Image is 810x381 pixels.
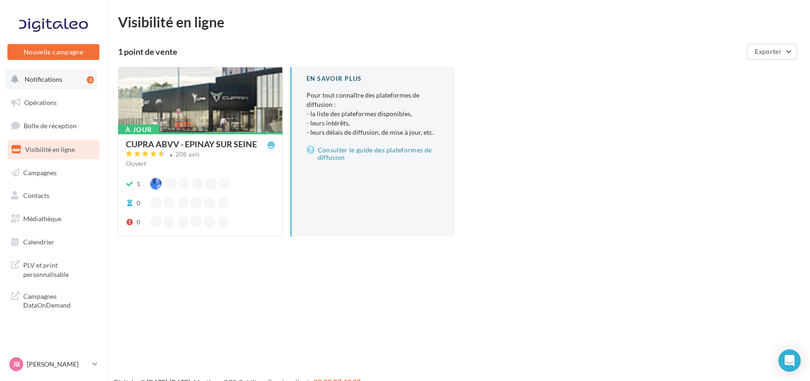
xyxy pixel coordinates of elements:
div: 1 [137,179,140,189]
a: Boîte de réception [6,116,101,136]
p: [PERSON_NAME] [27,360,89,369]
div: 208 avis [176,151,200,158]
a: Visibilité en ligne [6,140,101,159]
a: Calendrier [6,232,101,252]
a: Médiathèque [6,209,101,229]
span: Campagnes [23,168,57,176]
button: Exporter [747,44,797,59]
span: Campagnes DataOnDemand [23,290,96,310]
span: Ouvert [126,159,146,167]
span: Calendrier [23,238,54,246]
a: Campagnes DataOnDemand [6,286,101,314]
div: Open Intercom Messenger [778,349,801,372]
span: Notifications [25,75,62,83]
span: PLV et print personnalisable [23,259,96,279]
p: Pour tout connaître des plateformes de diffusion : [307,91,440,137]
div: À jour [118,125,159,135]
div: 0 [137,198,140,208]
a: PLV et print personnalisable [6,255,101,282]
div: Visibilité en ligne [118,15,799,29]
a: JB [PERSON_NAME] [7,355,99,373]
span: Exporter [755,47,782,55]
li: - la liste des plateformes disponibles, [307,109,440,118]
div: CUPRA ABVV - EPINAY SUR SEINE [126,140,257,148]
a: Opérations [6,93,101,112]
span: Médiathèque [23,215,61,223]
span: Visibilité en ligne [25,145,75,153]
span: Opérations [24,99,57,106]
span: Boîte de réception [24,122,77,130]
div: 3 [87,76,94,84]
a: Consulter le guide des plateformes de diffusion [307,145,440,163]
span: JB [13,360,20,369]
div: 1 point de vente [118,47,743,56]
div: 0 [137,217,140,227]
button: Nouvelle campagne [7,44,99,60]
div: En savoir plus [307,74,440,83]
a: Campagnes [6,163,101,183]
a: Contacts [6,186,101,205]
li: - leurs délais de diffusion, de mise à jour, etc. [307,128,440,137]
button: Notifications 3 [6,70,98,89]
span: Contacts [23,191,49,199]
li: - leurs intérêts, [307,118,440,128]
a: 208 avis [126,150,275,161]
